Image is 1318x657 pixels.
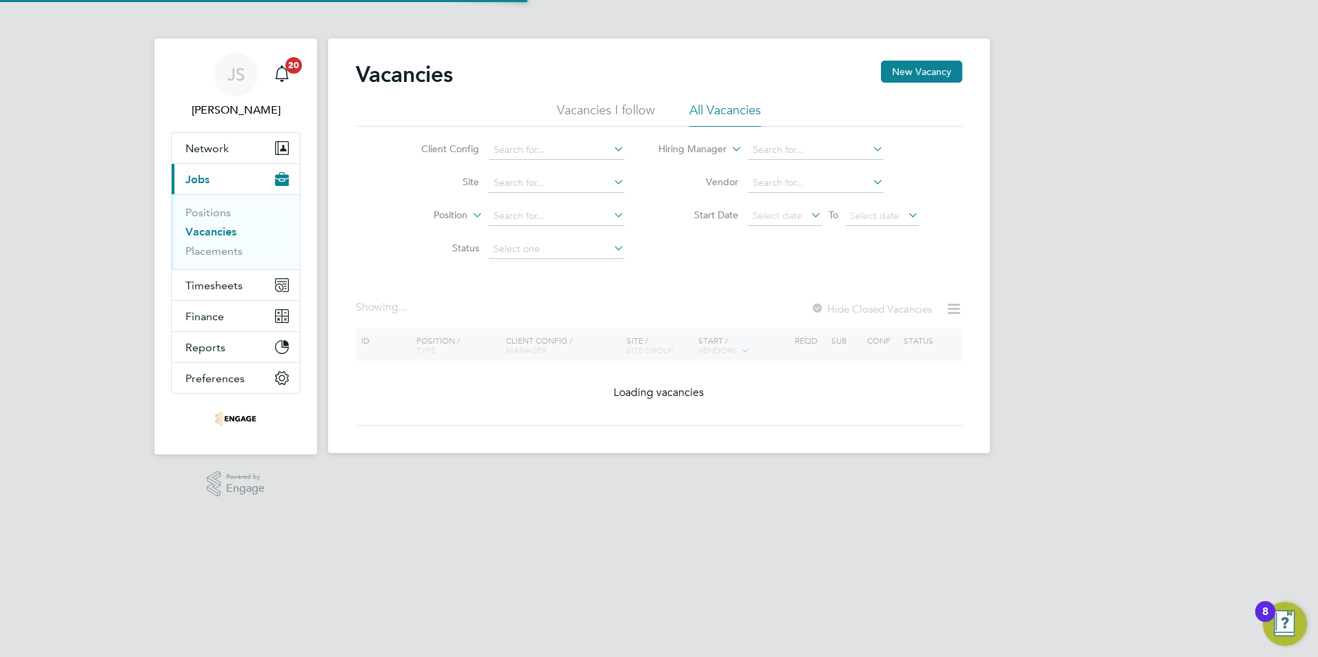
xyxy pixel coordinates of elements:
input: Search for... [748,140,884,160]
label: Position [388,209,467,222]
div: Jobs [172,194,300,269]
span: Preferences [185,372,245,385]
button: New Vacancy [881,61,962,83]
li: All Vacancies [689,102,761,127]
span: To [824,206,842,224]
div: 8 [1262,612,1268,629]
button: Preferences [172,363,300,393]
nav: Main navigation [154,39,317,455]
span: Powered by [226,471,265,483]
label: Status [400,242,479,254]
label: Client Config [400,143,479,155]
span: Network [185,142,229,155]
a: JS[PERSON_NAME] [171,52,301,118]
label: Hide Closed Vacancies [811,302,932,315]
input: Search for... [489,174,625,193]
a: 20 [268,52,296,96]
button: Finance [172,301,300,331]
button: Network [172,133,300,163]
span: JS [227,65,245,83]
span: Select date [753,209,802,222]
a: Go to home page [171,408,301,430]
span: Finance [185,310,224,323]
button: Reports [172,332,300,362]
label: Start Date [659,209,738,221]
input: Search for... [748,174,884,193]
input: Search for... [489,140,625,160]
span: Select date [850,209,900,222]
span: 20 [285,57,302,74]
h2: Vacancies [356,61,453,88]
label: Site [400,176,479,188]
label: Vendor [659,176,738,188]
div: Showing [356,300,409,315]
span: ... [398,300,407,314]
a: Powered byEngage [207,471,265,497]
label: Hiring Manager [647,143,727,156]
a: Vacancies [185,225,236,238]
span: Timesheets [185,279,243,292]
img: acceptrec-logo-retina.png [215,408,256,430]
button: Open Resource Center, 8 new notifications [1263,602,1307,646]
button: Jobs [172,164,300,194]
span: Joanna Sobierajska [171,102,301,118]
input: Search for... [489,207,625,226]
li: Vacancies I follow [557,102,655,127]
button: Timesheets [172,270,300,300]
input: Select one [489,240,625,259]
span: Engage [226,483,265,494]
a: Placements [185,244,243,258]
a: Positions [185,206,231,219]
span: Jobs [185,173,210,186]
span: Reports [185,341,225,354]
